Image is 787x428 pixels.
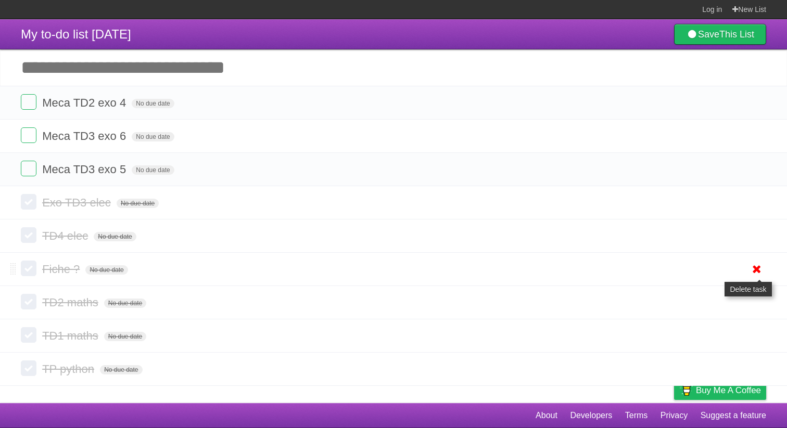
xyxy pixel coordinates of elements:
label: Done [21,294,36,309]
span: No due date [104,299,146,308]
label: Done [21,94,36,110]
label: Done [21,327,36,343]
a: Privacy [661,406,688,425]
span: Buy me a coffee [696,381,761,399]
span: TD4 elec [42,229,91,242]
b: This List [719,29,754,40]
span: No due date [132,165,174,175]
label: Done [21,127,36,143]
a: Developers [570,406,612,425]
label: Done [21,161,36,176]
span: Meca TD2 exo 4 [42,96,129,109]
span: My to-do list [DATE] [21,27,131,41]
span: TD1 maths [42,329,101,342]
span: Meca TD3 exo 6 [42,129,129,142]
span: No due date [100,365,142,374]
span: Fiche ? [42,263,82,276]
span: Exo TD3 elec [42,196,113,209]
span: No due date [104,332,146,341]
span: Meca TD3 exo 5 [42,163,129,176]
span: No due date [117,199,159,208]
a: Terms [625,406,648,425]
a: Suggest a feature [701,406,766,425]
label: Done [21,194,36,210]
img: Buy me a coffee [679,381,693,399]
span: TD2 maths [42,296,101,309]
a: Buy me a coffee [674,381,766,400]
span: No due date [85,265,128,275]
a: SaveThis List [674,24,766,45]
label: Done [21,261,36,276]
span: No due date [132,99,174,108]
label: Done [21,227,36,243]
label: Done [21,360,36,376]
a: About [536,406,557,425]
span: TP python [42,362,97,375]
span: No due date [132,132,174,141]
span: No due date [94,232,136,241]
